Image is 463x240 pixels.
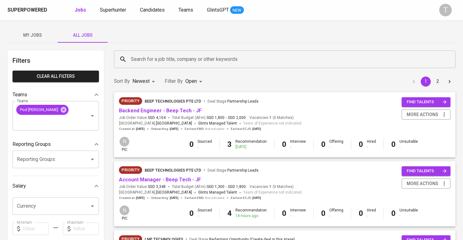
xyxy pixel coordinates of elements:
[185,196,224,200] span: Earliest EMD :
[235,213,267,219] div: 18 hours ago
[205,196,224,200] span: Not indicated
[207,6,244,14] a: GlintsGPT NEW
[290,144,306,150] div: -
[100,7,126,13] span: Superhunter
[359,209,363,218] b: 0
[119,177,201,183] a: Account Manager - Beep Tech - JF
[119,136,130,147] div: N
[399,144,418,150] div: -
[75,7,86,13] b: Jobs
[367,144,376,150] div: -
[170,196,178,200] span: [DATE]
[151,127,178,131] span: Onboarding :
[268,184,271,189] span: 1
[421,77,431,87] button: page 1
[49,5,57,15] img: app logo
[290,208,306,218] div: Interview
[13,138,99,151] div: Reporting Groups
[208,99,259,104] span: Deal Stage :
[172,184,246,189] span: Total Budget (All-In)
[329,144,343,150] div: -
[235,208,267,218] div: Recommendation
[399,213,418,219] div: -
[119,205,130,221] div: pic
[61,31,104,39] span: All Jobs
[119,167,142,173] span: Priority
[189,140,194,149] b: 0
[445,77,455,87] button: Go to next page
[227,140,232,149] b: 3
[148,184,166,189] span: SGD 3,348
[119,98,142,104] span: Priority
[185,127,224,131] span: Earliest EMD :
[433,77,443,87] button: Go to page 2
[178,6,194,14] a: Teams
[198,213,212,219] div: -
[231,196,261,200] span: Earliest ECJD :
[132,77,150,85] p: Newest
[329,208,343,218] div: Offering
[207,115,224,120] span: SGD 1,800
[407,99,447,106] span: find talents
[119,120,192,127] span: [GEOGRAPHIC_DATA] ,
[282,140,286,149] b: 0
[119,136,130,152] div: pic
[198,144,212,150] div: -
[13,88,99,101] div: Teams
[367,139,376,150] div: Hired
[100,6,127,14] a: Superhunter
[23,222,49,235] input: Value
[119,115,166,120] span: Job Order Value
[205,127,224,131] span: Not indicated
[359,140,363,149] b: 0
[391,209,396,218] b: 0
[88,111,97,120] button: Open
[399,208,418,218] div: Unsuitable
[140,7,165,13] span: Candidates
[88,202,97,211] button: Open
[367,213,376,219] div: -
[114,77,130,85] p: Sort By
[282,209,286,218] b: 0
[367,208,376,218] div: Hired
[8,7,47,14] div: Superpowered
[11,31,54,39] span: My Jobs
[226,184,227,189] span: -
[391,140,396,149] b: 0
[75,6,87,14] a: Jobs
[252,196,261,200] span: [DATE]
[208,168,259,173] span: Deal Stage :
[189,209,194,218] b: 0
[140,6,166,14] a: Candidates
[165,77,183,85] p: Filter By
[119,97,142,105] div: New Job received from Demand Team
[207,7,229,13] span: GlintsGPT
[198,121,237,125] span: Glints Managed Talent
[119,166,142,174] div: New Job received from Demand Team
[119,108,202,114] a: Backend Engineer - Beep Tech - JF
[402,97,450,107] button: find talents
[408,77,455,87] nav: pagination navigation
[321,140,326,149] b: 0
[185,76,204,87] div: Open
[230,7,244,13] span: NEW
[13,91,27,99] p: Teams
[119,196,145,200] span: Created at :
[73,222,99,235] input: Value
[198,190,237,195] span: Glints Managed Talent
[156,120,192,127] span: [GEOGRAPHIC_DATA]
[136,196,145,200] span: [DATE]
[198,139,212,150] div: Sourced
[119,127,145,131] span: Created at :
[250,184,294,189] span: Vacancies ( 0 Matches )
[228,184,246,189] span: SGD 1,800
[16,107,62,113] span: Pod [PERSON_NAME]
[243,120,302,127] span: Years of Experience not indicated.
[231,127,261,131] span: Earliest ECJD :
[290,213,306,219] div: -
[243,189,302,196] span: Years of Experience not indicated.
[228,115,246,120] span: SGD 2,000
[250,115,294,120] span: Vacancies ( 0 Matches )
[235,144,267,150] div: [DATE]
[145,168,201,173] span: Beep Technologies Pte Ltd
